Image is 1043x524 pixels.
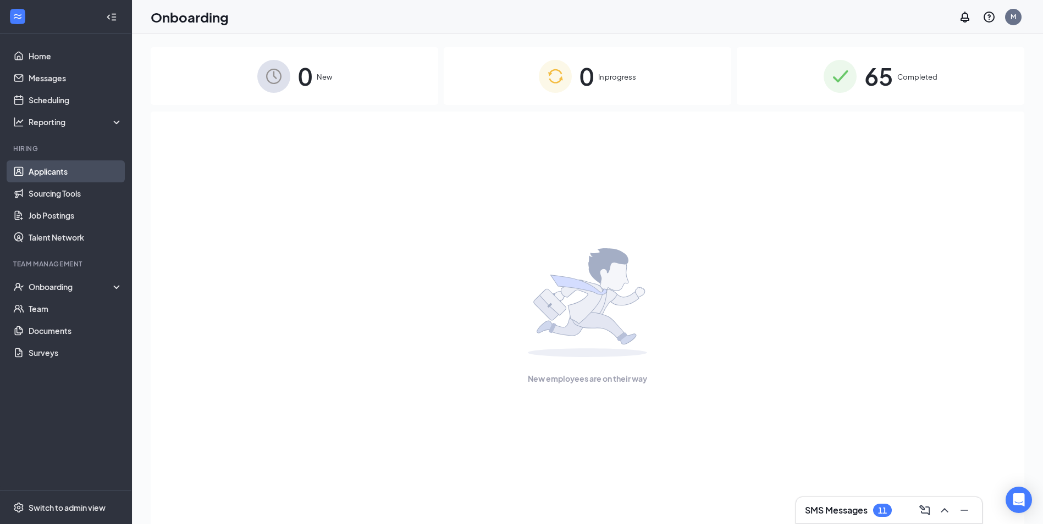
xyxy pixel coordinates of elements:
a: Job Postings [29,204,123,226]
a: Talent Network [29,226,123,248]
div: Switch to admin view [29,502,106,513]
a: Team [29,298,123,320]
a: Home [29,45,123,67]
svg: Minimize [958,504,971,517]
div: M [1011,12,1016,21]
svg: ComposeMessage [918,504,931,517]
span: In progress [598,71,636,82]
span: 0 [580,57,594,95]
svg: QuestionInfo [983,10,996,24]
div: Hiring [13,144,120,153]
svg: Collapse [106,12,117,23]
span: Completed [897,71,937,82]
a: Documents [29,320,123,342]
span: 0 [298,57,312,95]
button: Minimize [956,501,973,519]
a: Scheduling [29,89,123,111]
div: Open Intercom Messenger [1006,487,1032,513]
svg: WorkstreamLogo [12,11,23,22]
div: Team Management [13,259,120,269]
a: Surveys [29,342,123,364]
a: Sourcing Tools [29,182,123,204]
span: 65 [864,57,893,95]
svg: Notifications [958,10,972,24]
div: 11 [878,506,887,515]
svg: UserCheck [13,281,24,292]
span: New [317,71,332,82]
button: ComposeMessage [916,501,934,519]
a: Applicants [29,160,123,182]
a: Messages [29,67,123,89]
span: New employees are on their way [528,372,647,384]
svg: Analysis [13,116,24,127]
button: ChevronUp [936,501,953,519]
div: Reporting [29,116,123,127]
div: Onboarding [29,281,113,292]
svg: Settings [13,502,24,513]
h1: Onboarding [151,8,229,26]
h3: SMS Messages [805,504,868,516]
svg: ChevronUp [938,504,951,517]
